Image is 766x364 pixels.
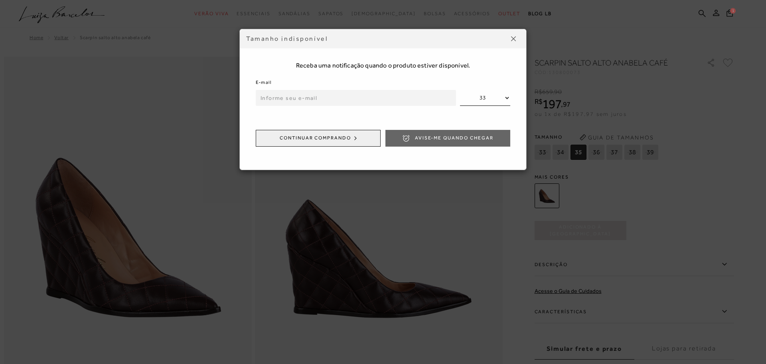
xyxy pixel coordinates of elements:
span: Avise-me quando chegar [415,135,494,141]
div: Tamanho indisponível [246,34,507,43]
img: icon-close.png [511,36,516,41]
span: Receba uma notificação quando o produto estiver disponível. [256,61,510,70]
button: Avise-me quando chegar [385,130,510,147]
label: E-mail [256,79,272,86]
button: Continuar comprando [256,130,381,147]
input: Informe seu e-mail [256,90,456,106]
